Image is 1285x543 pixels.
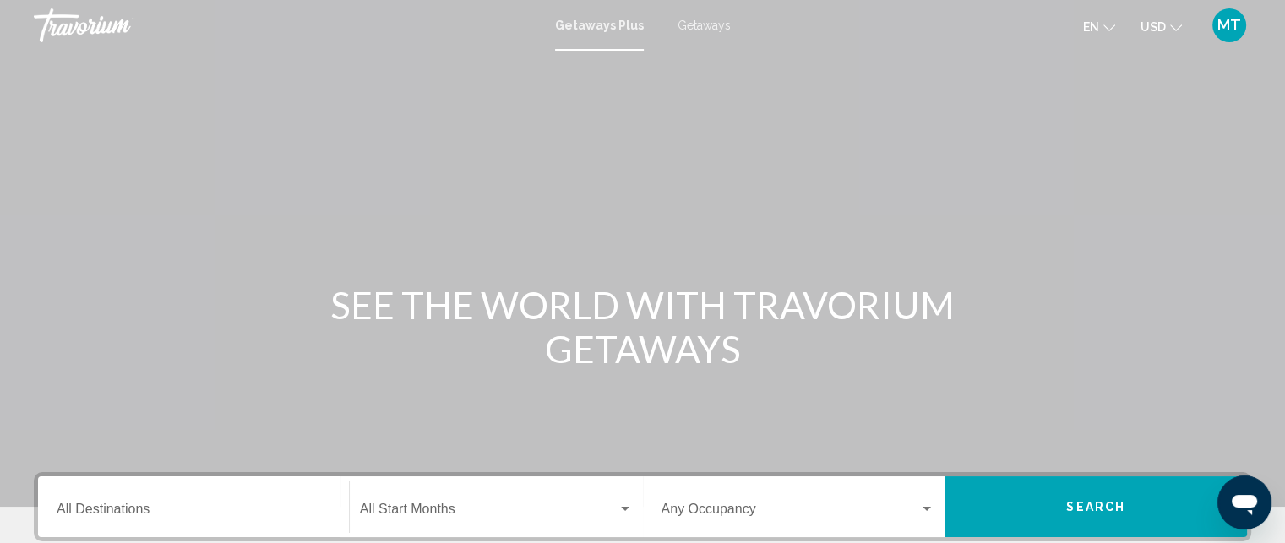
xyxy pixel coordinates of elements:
iframe: Button to launch messaging window [1217,475,1271,529]
button: Change currency [1141,14,1182,39]
span: en [1083,20,1099,34]
span: Search [1066,501,1125,514]
button: User Menu [1207,8,1251,43]
button: Change language [1083,14,1115,39]
span: USD [1141,20,1166,34]
a: Getaways Plus [555,19,644,32]
a: Getaways [678,19,731,32]
div: Search widget [38,476,1247,537]
span: MT [1217,17,1241,34]
a: Travorium [34,8,538,42]
button: Search [945,476,1247,537]
h1: SEE THE WORLD WITH TRAVORIUM GETAWAYS [326,283,960,371]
